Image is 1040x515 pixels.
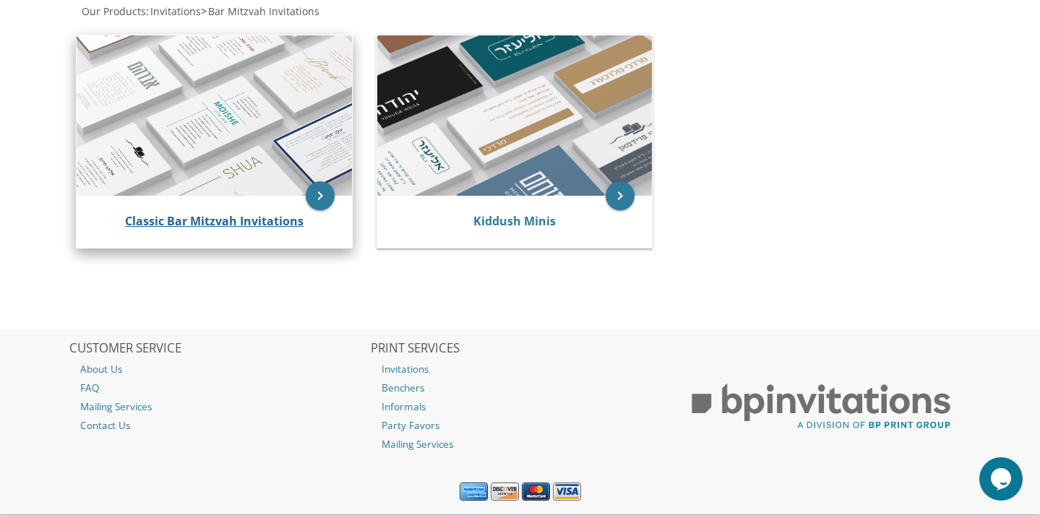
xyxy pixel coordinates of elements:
[207,4,319,18] a: Bar Mitzvah Invitations
[69,378,369,397] a: FAQ
[77,35,352,196] img: Classic Bar Mitzvah Invitations
[371,435,670,454] a: Mailing Services
[473,213,556,229] a: Kiddush Minis
[201,4,319,18] span: >
[553,482,581,501] img: Visa
[377,35,653,196] img: Kiddush Minis
[69,397,369,416] a: Mailing Services
[371,378,670,397] a: Benchers
[671,371,971,443] img: BP Print Group
[125,213,304,229] a: Classic Bar Mitzvah Invitations
[606,181,635,210] a: keyboard_arrow_right
[69,416,369,435] a: Contact Us
[306,181,335,210] a: keyboard_arrow_right
[371,342,670,356] h2: PRINT SERVICES
[149,4,201,18] a: Invitations
[371,360,670,378] a: Invitations
[80,4,146,18] a: Our Products
[150,4,201,18] span: Invitations
[208,4,319,18] span: Bar Mitzvah Invitations
[371,397,670,416] a: Informals
[460,482,488,501] img: American Express
[69,360,369,378] a: About Us
[979,457,1026,501] iframe: chat widget
[371,416,670,435] a: Party Favors
[69,4,520,19] div: :
[491,482,519,501] img: Discover
[69,342,369,356] h2: CUSTOMER SERVICE
[522,482,550,501] img: MasterCard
